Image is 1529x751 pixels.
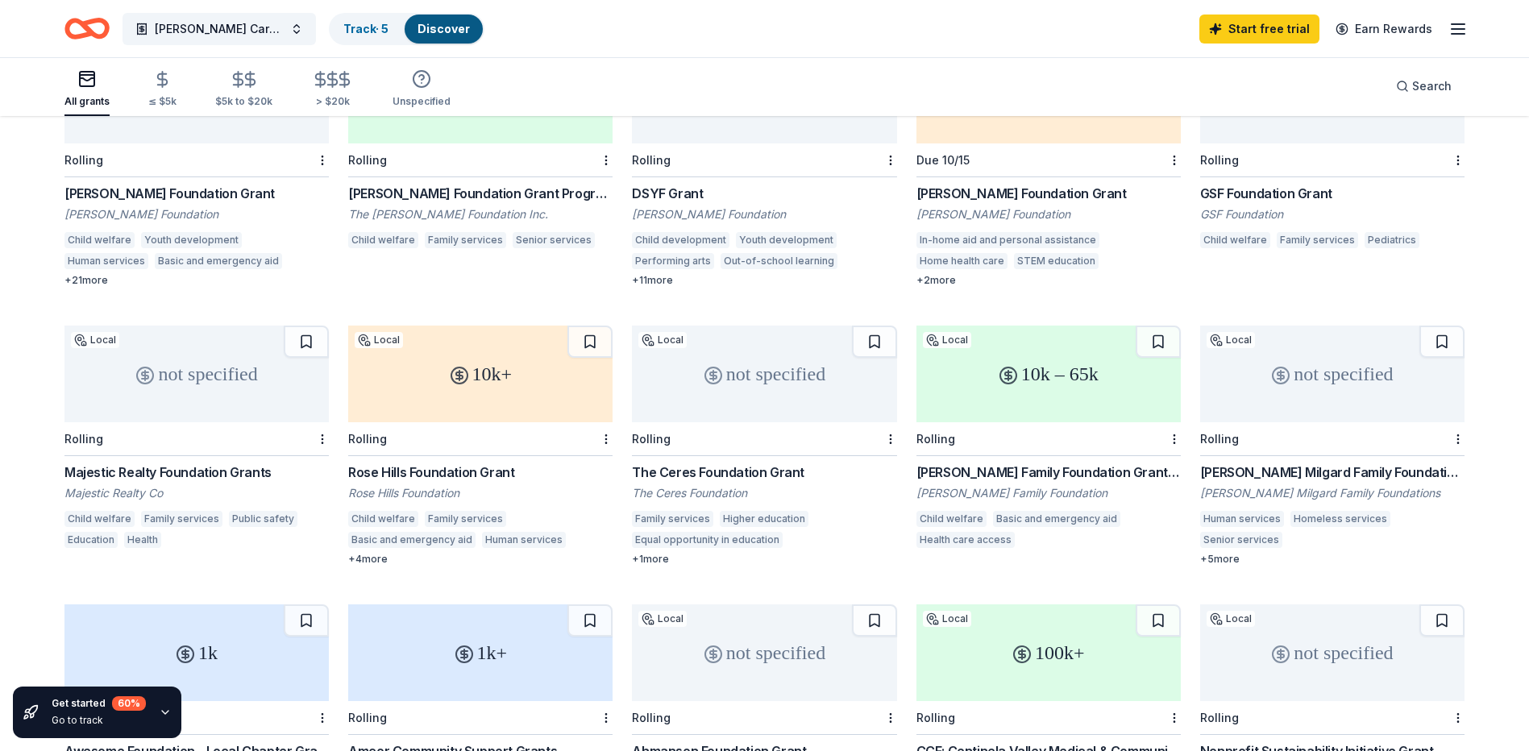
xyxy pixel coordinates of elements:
[52,696,146,711] div: Get started
[632,463,896,482] div: The Ceres Foundation Grant
[348,463,613,482] div: Rose Hills Foundation Grant
[513,232,595,248] div: Senior services
[632,184,896,203] div: DSYF Grant
[1200,232,1270,248] div: Child welfare
[632,432,671,446] div: Rolling
[632,232,729,248] div: Child development
[1200,206,1465,222] div: GSF Foundation
[64,10,110,48] a: Home
[229,511,297,527] div: Public safety
[311,64,354,116] button: > $20k
[64,604,329,701] div: 1k
[343,22,388,35] a: Track· 5
[425,511,506,527] div: Family services
[1200,553,1465,566] div: + 5 more
[348,485,613,501] div: Rose Hills Foundation
[632,604,896,701] div: not specified
[916,532,1015,548] div: Health care access
[348,326,613,422] div: 10k+
[1200,153,1239,167] div: Rolling
[916,326,1181,553] a: 10k – 65kLocalRolling[PERSON_NAME] Family Foundation Grant Program[PERSON_NAME] Family Foundation...
[916,711,955,724] div: Rolling
[632,532,783,548] div: Equal opportunity in education
[632,253,714,269] div: Performing arts
[64,184,329,203] div: [PERSON_NAME] Foundation Grant
[916,463,1181,482] div: [PERSON_NAME] Family Foundation Grant Program
[632,47,896,287] a: not specifiedLocalRollingDSYF Grant[PERSON_NAME] FoundationChild developmentYouth developmentPerf...
[1200,511,1284,527] div: Human services
[1199,15,1319,44] a: Start free trial
[1200,47,1465,253] a: not specifiedLocalRollingGSF Foundation GrantGSF FoundationChild welfareFamily servicesPediatrics
[916,184,1181,203] div: [PERSON_NAME] Foundation Grant
[418,22,470,35] a: Discover
[64,326,329,553] a: not specifiedLocalRollingMajestic Realty Foundation GrantsMajestic Realty CoChild welfareFamily s...
[64,274,329,287] div: + 21 more
[124,532,161,548] div: Health
[1200,432,1239,446] div: Rolling
[64,206,329,222] div: [PERSON_NAME] Foundation
[993,511,1120,527] div: Basic and emergency aid
[632,274,896,287] div: + 11 more
[721,253,837,269] div: Out-of-school learning
[148,95,177,108] div: ≤ $5k
[64,485,329,501] div: Majestic Realty Co
[155,253,282,269] div: Basic and emergency aid
[112,696,146,711] div: 60 %
[64,326,329,422] div: not specified
[64,95,110,108] div: All grants
[632,485,896,501] div: The Ceres Foundation
[916,432,955,446] div: Rolling
[1326,15,1442,44] a: Earn Rewards
[916,604,1181,701] div: 100k+
[720,511,808,527] div: Higher education
[632,206,896,222] div: [PERSON_NAME] Foundation
[155,19,284,39] span: [PERSON_NAME] Care program start up
[348,184,613,203] div: [PERSON_NAME] Foundation Grant Programs - [GEOGRAPHIC_DATA]
[1200,711,1239,724] div: Rolling
[1200,184,1465,203] div: GSF Foundation Grant
[632,511,713,527] div: Family services
[1200,326,1465,422] div: not specified
[348,532,476,548] div: Basic and emergency aid
[1290,511,1390,527] div: Homeless services
[215,64,272,116] button: $5k to $20k
[348,153,387,167] div: Rolling
[64,63,110,116] button: All grants
[923,332,971,348] div: Local
[482,532,566,548] div: Human services
[632,153,671,167] div: Rolling
[736,232,837,248] div: Youth development
[1200,532,1282,548] div: Senior services
[632,711,671,724] div: Rolling
[632,553,896,566] div: + 1 more
[123,13,316,45] button: [PERSON_NAME] Care program start up
[916,511,987,527] div: Child welfare
[348,326,613,566] a: 10k+LocalRollingRose Hills Foundation GrantRose Hills FoundationChild welfareFamily servicesBasic...
[916,47,1181,287] a: 2.5k – 10kLocalDue 10/15[PERSON_NAME] Foundation Grant[PERSON_NAME] FoundationIn-home aid and per...
[916,485,1181,501] div: [PERSON_NAME] Family Foundation
[348,47,613,253] a: 100k – 300kLocalRolling[PERSON_NAME] Foundation Grant Programs - [GEOGRAPHIC_DATA]The [PERSON_NAM...
[393,63,451,116] button: Unspecified
[141,232,242,248] div: Youth development
[329,13,484,45] button: Track· 5Discover
[141,511,222,527] div: Family services
[215,95,272,108] div: $5k to $20k
[916,274,1181,287] div: + 2 more
[1200,604,1465,701] div: not specified
[632,326,896,422] div: not specified
[52,714,146,727] div: Go to track
[1207,332,1255,348] div: Local
[1014,253,1099,269] div: STEM education
[348,232,418,248] div: Child welfare
[425,232,506,248] div: Family services
[393,95,451,108] div: Unspecified
[71,332,119,348] div: Local
[1383,70,1465,102] button: Search
[916,326,1181,422] div: 10k – 65k
[1412,77,1452,96] span: Search
[1200,326,1465,566] a: not specifiedLocalRolling[PERSON_NAME] Milgard Family Foundations Grants[PERSON_NAME] Milgard Fam...
[348,206,613,222] div: The [PERSON_NAME] Foundation Inc.
[923,611,971,627] div: Local
[916,153,970,167] div: Due 10/15
[348,553,613,566] div: + 4 more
